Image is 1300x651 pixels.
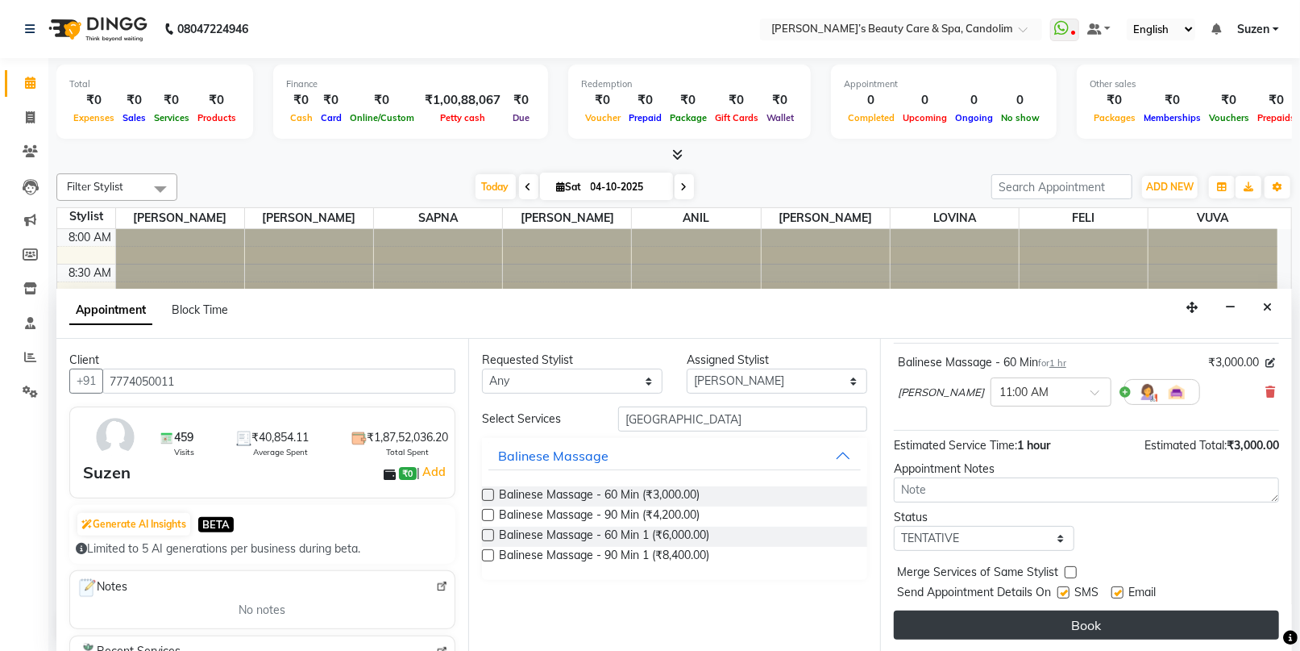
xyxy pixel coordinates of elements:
[1144,438,1227,453] span: Estimated Total:
[997,91,1044,110] div: 0
[399,467,416,480] span: ₹0
[1017,438,1050,453] span: 1 hour
[476,174,516,199] span: Today
[67,180,123,193] span: Filter Stylist
[286,112,317,123] span: Cash
[891,208,1019,228] span: LOVINA
[581,77,798,91] div: Redemption
[666,91,711,110] div: ₹0
[436,112,489,123] span: Petty cash
[150,112,193,123] span: Services
[844,112,899,123] span: Completed
[245,208,373,228] span: [PERSON_NAME]
[374,208,502,228] span: SAPNA
[499,527,709,547] span: Balinese Massage - 60 Min 1 (₹6,000.00)
[69,77,240,91] div: Total
[1205,112,1253,123] span: Vouchers
[77,578,127,599] span: Notes
[687,352,867,369] div: Assigned Stylist
[1208,354,1259,371] span: ₹3,000.00
[581,112,625,123] span: Voucher
[317,91,346,110] div: ₹0
[897,584,1051,604] span: Send Appointment Details On
[894,461,1279,478] div: Appointment Notes
[193,112,240,123] span: Products
[899,112,951,123] span: Upcoming
[317,112,346,123] span: Card
[844,91,899,110] div: 0
[41,6,152,52] img: logo
[625,112,666,123] span: Prepaid
[894,611,1279,640] button: Book
[346,91,418,110] div: ₹0
[286,91,317,110] div: ₹0
[1237,21,1269,38] span: Suzen
[1256,295,1279,320] button: Close
[997,112,1044,123] span: No show
[844,77,1044,91] div: Appointment
[488,441,861,470] button: Balinese Massage
[116,208,244,228] span: [PERSON_NAME]
[1020,208,1148,228] span: FELI
[76,540,449,557] div: Limited to 5 AI generations per business during beta.
[499,547,709,567] span: Balinese Massage - 90 Min 1 (₹8,400.00)
[666,112,711,123] span: Package
[286,77,535,91] div: Finance
[69,91,118,110] div: ₹0
[482,352,662,369] div: Requested Stylist
[251,429,309,446] span: ₹40,854.11
[118,112,150,123] span: Sales
[174,429,193,446] span: 459
[897,564,1058,584] span: Merge Services of Same Stylist
[1146,181,1194,193] span: ADD NEW
[83,461,131,485] div: Suzen
[198,517,234,532] span: BETA
[951,91,997,110] div: 0
[553,181,586,193] span: Sat
[1253,112,1299,123] span: Prepaids
[386,446,429,458] span: Total Spent
[711,112,762,123] span: Gift Cards
[92,414,139,461] img: avatar
[507,91,535,110] div: ₹0
[762,112,798,123] span: Wallet
[1038,357,1066,369] small: for
[172,303,228,317] span: Block Time
[898,354,1066,371] div: Balinese Massage - 60 Min
[1090,91,1140,110] div: ₹0
[239,602,286,619] span: No notes
[509,112,534,123] span: Due
[417,462,448,482] span: |
[762,208,890,228] span: [PERSON_NAME]
[346,112,418,123] span: Online/Custom
[499,486,700,507] span: Balinese Massage - 60 Min (₹3,000.00)
[762,91,798,110] div: ₹0
[899,91,951,110] div: 0
[586,175,667,199] input: 2025-10-04
[503,208,631,228] span: [PERSON_NAME]
[420,462,448,482] a: Add
[1265,358,1275,368] i: Edit price
[1227,438,1279,453] span: ₹3,000.00
[69,296,152,325] span: Appointment
[632,208,760,228] span: ANIL
[581,91,625,110] div: ₹0
[66,229,115,246] div: 8:00 AM
[1167,382,1186,402] img: Interior.png
[418,91,507,110] div: ₹1,00,88,067
[77,513,190,536] button: Generate AI Insights
[470,411,606,428] div: Select Services
[66,265,115,282] div: 8:30 AM
[1049,357,1066,369] span: 1 hr
[1148,208,1277,228] span: VUVA
[991,174,1132,199] input: Search Appointment
[898,385,984,401] span: [PERSON_NAME]
[174,446,194,458] span: Visits
[69,352,455,369] div: Client
[894,509,1074,526] div: Status
[253,446,308,458] span: Average Spent
[150,91,193,110] div: ₹0
[894,438,1017,453] span: Estimated Service Time:
[1205,91,1253,110] div: ₹0
[1128,584,1156,604] span: Email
